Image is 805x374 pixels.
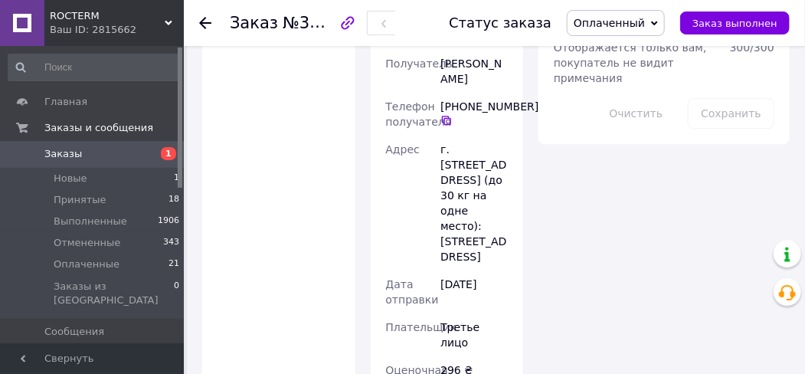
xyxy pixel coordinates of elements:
span: Оплаченные [54,258,119,271]
span: 343 [163,236,179,250]
span: 1906 [158,215,179,228]
div: [PERSON_NAME] [437,50,511,93]
span: Главная [44,95,87,109]
span: Телефон получателя [386,100,452,128]
span: 1 [161,147,176,160]
div: г. [STREET_ADDRESS] (до 30 кг на одне место): [STREET_ADDRESS] [437,136,511,271]
span: Заказ выполнен [692,18,777,29]
button: Заказ выполнен [680,11,790,34]
input: Поиск [8,54,181,81]
span: 1 [174,172,179,185]
div: [DATE] [437,271,511,313]
span: Заказы [44,147,82,161]
span: ROCTERM [50,9,165,23]
span: Новые [54,172,87,185]
span: Адрес [386,143,420,156]
span: Сообщения [44,325,104,339]
span: Принятые [54,193,106,207]
span: Отмененные [54,236,120,250]
span: №366325754 [283,13,391,32]
div: [PHONE_NUMBER] [440,99,508,126]
span: Дата отправки [386,278,439,306]
span: 21 [169,258,179,271]
span: Заказы и сообщения [44,121,153,135]
span: Плательщик [386,321,457,333]
div: Третье лицо [437,313,511,356]
span: Выполненные [54,215,127,228]
div: Ваш ID: 2815662 [50,23,184,37]
span: Отображается только вам, покупатель не видит примечания [554,41,707,84]
span: 300 / 300 [730,41,774,54]
span: 0 [174,280,179,307]
span: 18 [169,193,179,207]
div: Статус заказа [449,15,551,31]
span: Заказы из [GEOGRAPHIC_DATA] [54,280,174,307]
span: Оплаченный [574,17,645,29]
span: Заказ [230,14,278,32]
div: Вернуться назад [199,15,211,31]
span: Получатель [386,57,453,70]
